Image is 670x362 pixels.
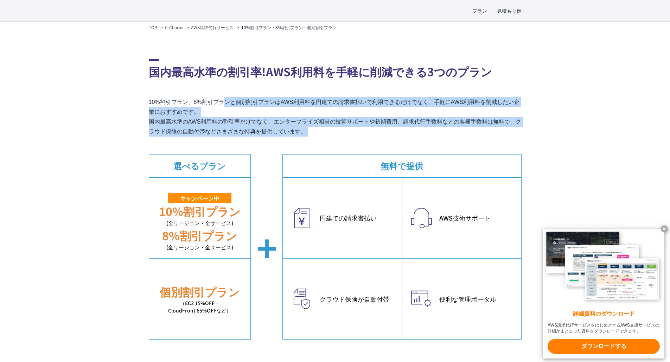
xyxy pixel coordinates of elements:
[149,154,250,177] dt: 選べるプラン
[472,7,487,14] a: プラン
[191,24,234,31] a: AWS請求代行サービス
[149,97,522,137] p: 10%割引プラン、8%割引プランと個別割引プランはAWS利用料を円建ての請求書払いで利用できるだけでなく、手軽にAWS利用料を削減したい企業におすすめです。 国内最高水準のAWS利用料の割引率だ...
[283,154,521,177] dt: 無料で提供
[497,7,522,14] a: 見積もり例
[149,243,250,251] small: (全リージョン・全サービス)
[162,227,237,243] em: 8%割引プラン
[241,24,337,30] em: 10%割引プラン・8%割引プラン・個別割引プラン
[149,219,250,227] small: (全リージョン・全サービス)
[439,294,514,304] em: 便利な管理ポータル
[165,24,183,31] a: C-Chorus
[548,322,660,334] x-t: AWS請求代行サービスをはじめとするAWS支援サービスの詳細がまとまった資料をダウンロードできます。
[149,59,522,80] h2: 国内最高水準の割引率!AWS利用料を手軽に削減できる3つのプラン
[149,24,157,31] a: TOP
[320,294,395,304] em: クラウド保険が自動付帯
[149,300,250,314] small: （EC2 15%OFF・ CloudFront 65%OFFなど）
[548,339,660,354] x-t: ダウンロードする
[543,229,664,358] a: 詳細資料のダウンロード AWS請求代行サービスをはじめとするAWS支援サービスの詳細がまとまった資料をダウンロードできます。 ダウンロードする
[548,310,660,318] x-t: 詳細資料のダウンロード
[320,213,395,223] em: 円建ての請求書払い
[168,193,231,203] span: キャンペーン中
[159,203,241,219] em: 10%割引プラン
[439,213,514,223] em: AWS技術サポート
[160,283,240,300] em: 個別割引プラン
